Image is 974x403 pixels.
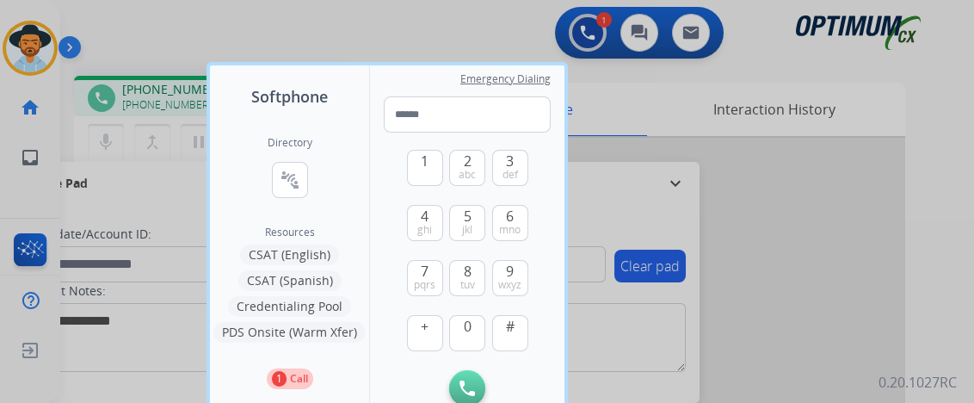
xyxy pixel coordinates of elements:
span: Softphone [251,84,328,108]
span: mno [499,223,521,237]
span: 7 [421,261,428,282]
button: 1 [407,150,443,186]
span: # [506,316,515,337]
span: 8 [464,261,472,282]
button: PDS Onsite (Warm Xfer) [213,322,366,343]
span: 6 [506,206,514,226]
img: call-button [459,381,475,396]
button: 4ghi [407,205,443,241]
button: 3def [492,150,528,186]
p: Call [290,371,308,387]
button: 9wxyz [492,260,528,296]
button: 1Call [267,369,313,389]
span: tuv [460,278,475,292]
button: 6mno [492,205,528,241]
span: 9 [506,261,514,282]
button: CSAT (Spanish) [238,270,342,291]
span: pqrs [414,278,435,292]
p: 0.20.1027RC [878,372,957,393]
button: Credentialing Pool [228,296,351,317]
mat-icon: connect_without_contact [280,170,300,190]
span: ghi [417,223,432,237]
button: CSAT (English) [240,245,339,265]
span: 4 [421,206,428,226]
span: 1 [421,151,428,171]
button: 7pqrs [407,260,443,296]
button: 0 [449,315,485,351]
button: 2abc [449,150,485,186]
span: 3 [506,151,514,171]
button: 8tuv [449,260,485,296]
span: 0 [464,316,472,337]
button: # [492,315,528,351]
span: 5 [464,206,472,226]
span: def [502,168,518,182]
span: abc [459,168,476,182]
span: + [421,316,428,337]
span: wxyz [498,278,521,292]
button: 5jkl [449,205,485,241]
span: 2 [464,151,472,171]
h2: Directory [268,136,312,150]
p: 1 [272,371,287,387]
span: jkl [462,223,472,237]
span: Emergency Dialing [460,72,551,86]
span: Resources [265,226,315,239]
button: + [407,315,443,351]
